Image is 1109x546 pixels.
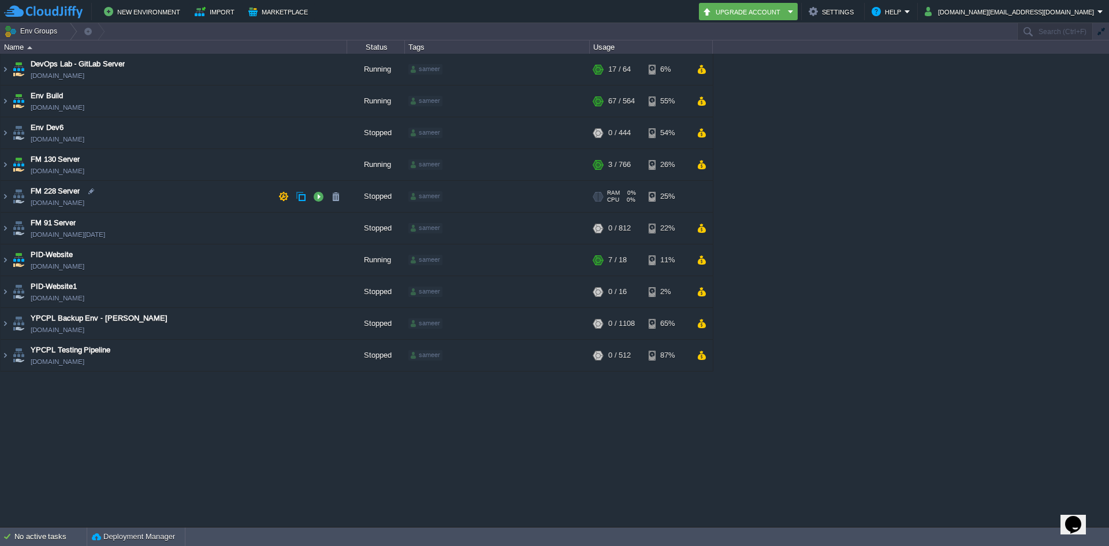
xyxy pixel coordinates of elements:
[624,196,635,203] span: 0%
[104,5,184,18] button: New Environment
[31,344,110,356] a: YPCPL Testing Pipeline
[1,181,10,212] img: AMDAwAAAACH5BAEAAAAALAAAAAABAAEAAAICRAEAOw==
[408,255,442,265] div: sameer
[608,86,635,117] div: 67 / 564
[347,149,405,180] div: Running
[608,340,631,371] div: 0 / 512
[608,308,635,339] div: 0 / 1108
[408,191,442,202] div: sameer
[408,223,442,233] div: sameer
[1,308,10,339] img: AMDAwAAAACH5BAEAAAAALAAAAAABAAEAAAICRAEAOw==
[607,190,620,196] span: RAM
[649,117,686,148] div: 54%
[248,5,311,18] button: Marketplace
[10,244,27,276] img: AMDAwAAAACH5BAEAAAAALAAAAAABAAEAAAICRAEAOw==
[608,149,631,180] div: 3 / 766
[92,531,175,543] button: Deployment Manager
[649,340,686,371] div: 87%
[347,54,405,85] div: Running
[10,213,27,244] img: AMDAwAAAACH5BAEAAAAALAAAAAABAAEAAAICRAEAOw==
[31,165,84,177] span: [DOMAIN_NAME]
[1,149,10,180] img: AMDAwAAAACH5BAEAAAAALAAAAAABAAEAAAICRAEAOw==
[347,181,405,212] div: Stopped
[649,181,686,212] div: 25%
[408,159,442,170] div: sameer
[10,54,27,85] img: AMDAwAAAACH5BAEAAAAALAAAAAABAAEAAAICRAEAOw==
[31,122,64,133] a: Env Dev6
[649,86,686,117] div: 55%
[10,181,27,212] img: AMDAwAAAACH5BAEAAAAALAAAAAABAAEAAAICRAEAOw==
[1,213,10,244] img: AMDAwAAAACH5BAEAAAAALAAAAAABAAEAAAICRAEAOw==
[1,276,10,307] img: AMDAwAAAACH5BAEAAAAALAAAAAABAAEAAAICRAEAOw==
[608,117,631,148] div: 0 / 444
[649,213,686,244] div: 22%
[10,117,27,148] img: AMDAwAAAACH5BAEAAAAALAAAAAABAAEAAAICRAEAOw==
[408,287,442,297] div: sameer
[608,244,627,276] div: 7 / 18
[10,86,27,117] img: AMDAwAAAACH5BAEAAAAALAAAAAABAAEAAAICRAEAOw==
[195,5,238,18] button: Import
[31,133,84,145] span: [DOMAIN_NAME]
[31,292,84,304] a: [DOMAIN_NAME]
[31,229,105,240] span: [DOMAIN_NAME][DATE]
[624,190,636,196] span: 0%
[347,308,405,339] div: Stopped
[31,197,84,209] span: [DOMAIN_NAME]
[608,276,627,307] div: 0 / 16
[347,276,405,307] div: Stopped
[31,70,84,81] a: [DOMAIN_NAME]
[649,244,686,276] div: 11%
[31,249,73,261] a: PID-Website
[31,281,77,292] a: PID-Website1
[31,217,76,229] a: FM 91 Server
[31,58,125,70] a: DevOps Lab - GitLab Server
[347,244,405,276] div: Running
[31,154,80,165] a: FM 130 Server
[31,356,84,367] span: [DOMAIN_NAME]
[649,149,686,180] div: 26%
[1,86,10,117] img: AMDAwAAAACH5BAEAAAAALAAAAAABAAEAAAICRAEAOw==
[10,149,27,180] img: AMDAwAAAACH5BAEAAAAALAAAAAABAAEAAAICRAEAOw==
[10,276,27,307] img: AMDAwAAAACH5BAEAAAAALAAAAAABAAEAAAICRAEAOw==
[925,5,1097,18] button: [DOMAIN_NAME][EMAIL_ADDRESS][DOMAIN_NAME]
[702,5,784,18] button: Upgrade Account
[809,5,857,18] button: Settings
[27,46,32,49] img: AMDAwAAAACH5BAEAAAAALAAAAAABAAEAAAICRAEAOw==
[31,313,168,324] a: YPCPL Backup Env - [PERSON_NAME]
[608,213,631,244] div: 0 / 812
[1,40,347,54] div: Name
[408,350,442,361] div: sameer
[31,185,80,197] a: FM 228 Server
[1060,500,1097,534] iframe: chat widget
[408,96,442,106] div: sameer
[31,261,84,272] a: [DOMAIN_NAME]
[31,90,63,102] a: Env Build
[872,5,905,18] button: Help
[10,340,27,371] img: AMDAwAAAACH5BAEAAAAALAAAAAABAAEAAAICRAEAOw==
[347,117,405,148] div: Stopped
[1,117,10,148] img: AMDAwAAAACH5BAEAAAAALAAAAAABAAEAAAICRAEAOw==
[408,64,442,75] div: sameer
[4,23,61,39] button: Env Groups
[405,40,589,54] div: Tags
[649,54,686,85] div: 6%
[590,40,712,54] div: Usage
[31,324,84,336] span: [DOMAIN_NAME]
[408,128,442,138] div: sameer
[649,308,686,339] div: 65%
[608,54,631,85] div: 17 / 64
[1,54,10,85] img: AMDAwAAAACH5BAEAAAAALAAAAAABAAEAAAICRAEAOw==
[31,102,84,113] span: [DOMAIN_NAME]
[1,340,10,371] img: AMDAwAAAACH5BAEAAAAALAAAAAABAAEAAAICRAEAOw==
[408,318,442,329] div: sameer
[1,244,10,276] img: AMDAwAAAACH5BAEAAAAALAAAAAABAAEAAAICRAEAOw==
